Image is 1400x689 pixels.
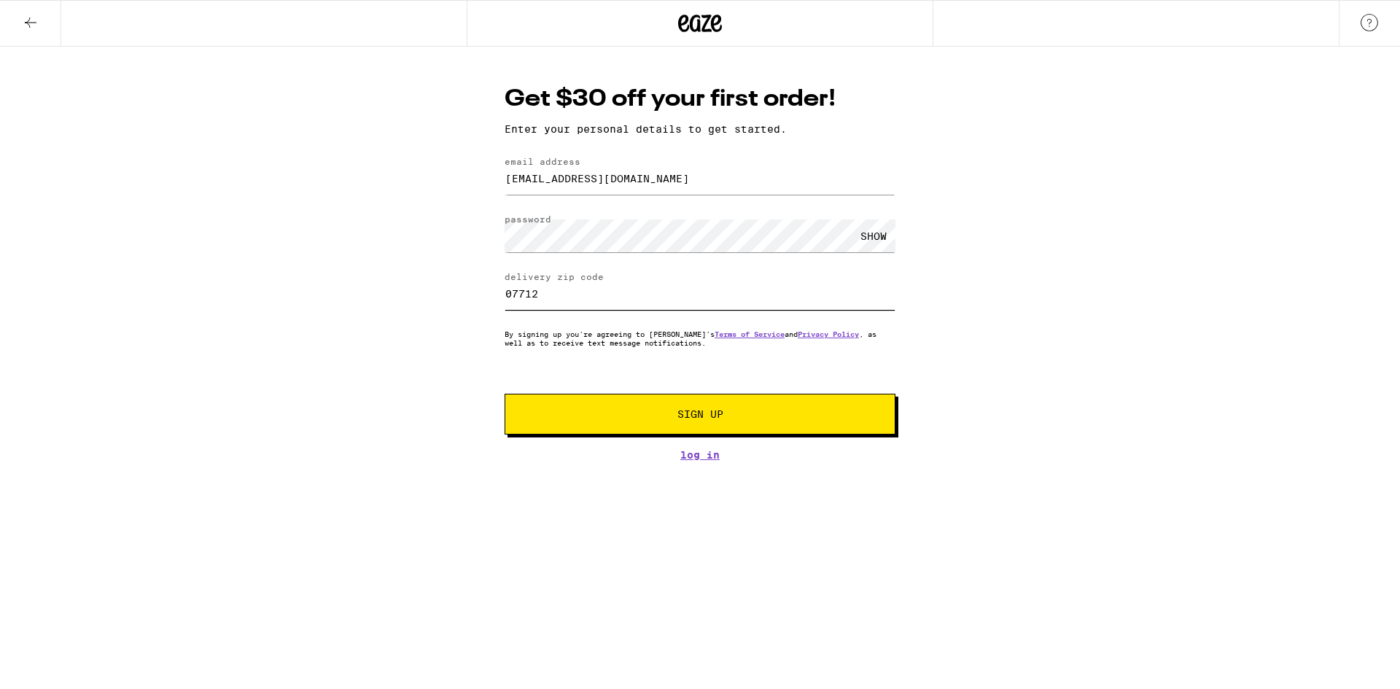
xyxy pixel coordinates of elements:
[852,219,895,252] div: SHOW
[505,123,895,135] p: Enter your personal details to get started.
[677,409,723,419] span: Sign Up
[505,330,895,347] p: By signing up you're agreeing to [PERSON_NAME]'s and , as well as to receive text message notific...
[505,449,895,461] a: Log In
[505,272,604,281] label: delivery zip code
[505,277,895,310] input: delivery zip code
[505,162,895,195] input: email address
[505,157,580,166] label: email address
[505,83,895,116] h1: Get $30 off your first order!
[798,330,859,338] a: Privacy Policy
[715,330,785,338] a: Terms of Service
[31,10,61,23] span: Help
[505,394,895,435] button: Sign Up
[505,214,551,224] label: password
